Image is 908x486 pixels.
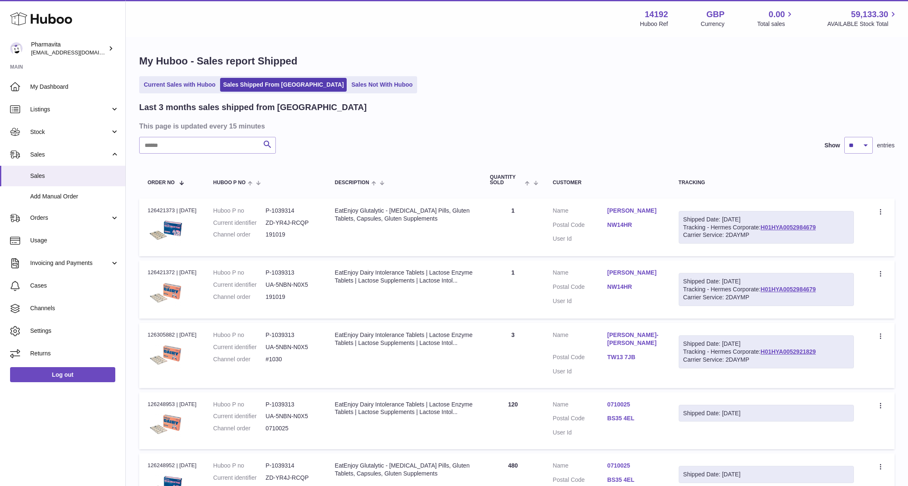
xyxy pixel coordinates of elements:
[266,281,318,289] dd: UA-5NBN-N0X5
[640,20,668,28] div: Huboo Ref
[148,462,197,469] div: 126248952 | [DATE]
[760,224,816,231] a: H01HYA0052984679
[30,172,119,180] span: Sales
[148,342,189,370] img: 141921742919306.jpeg
[148,411,189,439] img: 141921742919306.jpeg
[148,269,197,276] div: 126421372 | [DATE]
[213,219,266,227] dt: Current identifier
[607,331,662,347] a: [PERSON_NAME]-[PERSON_NAME]
[683,293,849,301] div: Carrier Service: 2DAYMP
[482,392,545,450] td: 120
[213,462,266,470] dt: Huboo P no
[30,214,110,222] span: Orders
[760,286,816,293] a: H01HYA0052984679
[266,462,318,470] dd: P-1039314
[482,260,545,319] td: 1
[679,180,854,185] div: Tracking
[30,105,110,113] span: Listings
[31,41,106,57] div: Pharmavita
[482,198,545,257] td: 1
[266,401,318,409] dd: P-1039313
[553,429,607,437] dt: User Id
[482,323,545,388] td: 3
[148,279,189,307] img: 141921742919306.jpeg
[148,217,189,245] img: 141921742919283.jpeg
[877,141,895,149] span: entries
[213,412,266,420] dt: Current identifier
[683,278,849,285] div: Shipped Date: [DATE]
[335,180,369,185] span: Description
[148,401,197,408] div: 126248953 | [DATE]
[148,207,197,214] div: 126421373 | [DATE]
[706,9,724,20] strong: GBP
[553,207,607,217] dt: Name
[683,231,849,239] div: Carrier Service: 2DAYMP
[148,331,197,339] div: 126305882 | [DATE]
[825,141,840,149] label: Show
[30,304,119,312] span: Channels
[553,269,607,279] dt: Name
[851,9,888,20] span: 59,133.30
[266,424,318,432] dd: 0710025
[553,476,607,486] dt: Postal Code
[335,331,473,347] div: EatEnjoy Dairy Intolerance Tablets | Lactose Enzyme Tablets | Lactose Supplements | Lactose Intol...
[266,231,318,239] dd: 191019
[701,20,725,28] div: Currency
[266,412,318,420] dd: UA-5NBN-N0X5
[757,9,794,28] a: 0.00 Total sales
[30,259,110,267] span: Invoicing and Payments
[335,462,473,478] div: EatEnjoy Glutalytic - [MEDICAL_DATA] Pills, Gluten Tablets, Capsules, Gluten Supplements
[607,283,662,291] a: NW14HR
[213,269,266,277] dt: Huboo P no
[683,340,849,348] div: Shipped Date: [DATE]
[213,331,266,339] dt: Huboo P no
[683,471,849,478] div: Shipped Date: [DATE]
[490,175,523,185] span: Quantity Sold
[213,474,266,482] dt: Current identifier
[266,474,318,482] dd: ZD-YR4J-RCQP
[827,20,898,28] span: AVAILABLE Stock Total
[266,269,318,277] dd: P-1039313
[607,476,662,484] a: BS35 4EL
[769,9,785,20] span: 0.00
[220,78,347,92] a: Sales Shipped From [GEOGRAPHIC_DATA]
[553,331,607,349] dt: Name
[335,269,473,285] div: EatEnjoy Dairy Intolerance Tablets | Lactose Enzyme Tablets | Lactose Supplements | Lactose Intol...
[679,211,854,244] div: Tracking - Hermes Corporate:
[607,401,662,409] a: 0710025
[213,231,266,239] dt: Channel order
[679,273,854,306] div: Tracking - Hermes Corporate:
[266,293,318,301] dd: 191019
[553,462,607,472] dt: Name
[607,269,662,277] a: [PERSON_NAME]
[139,54,895,68] h1: My Huboo - Sales report Shipped
[645,9,668,20] strong: 14192
[553,401,607,411] dt: Name
[10,42,23,55] img: matt.simic@pharmavita.uk
[139,102,367,113] h2: Last 3 months sales shipped from [GEOGRAPHIC_DATA]
[553,297,607,305] dt: User Id
[553,221,607,231] dt: Postal Code
[213,343,266,351] dt: Current identifier
[213,180,246,185] span: Huboo P no
[607,414,662,422] a: BS35 4EL
[213,355,266,363] dt: Channel order
[679,335,854,368] div: Tracking - Hermes Corporate:
[683,356,849,364] div: Carrier Service: 2DAYMP
[553,368,607,375] dt: User Id
[30,237,119,244] span: Usage
[553,414,607,424] dt: Postal Code
[335,401,473,417] div: EatEnjoy Dairy Intolerance Tablets | Lactose Enzyme Tablets | Lactose Supplements | Lactose Intol...
[30,128,110,136] span: Stock
[30,282,119,290] span: Cases
[213,401,266,409] dt: Huboo P no
[683,216,849,224] div: Shipped Date: [DATE]
[266,219,318,227] dd: ZD-YR4J-RCQP
[553,353,607,363] dt: Postal Code
[266,355,318,363] dd: #1030
[266,343,318,351] dd: UA-5NBN-N0X5
[213,207,266,215] dt: Huboo P no
[607,353,662,361] a: TW13 7JB
[607,221,662,229] a: NW14HR
[213,424,266,432] dt: Channel order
